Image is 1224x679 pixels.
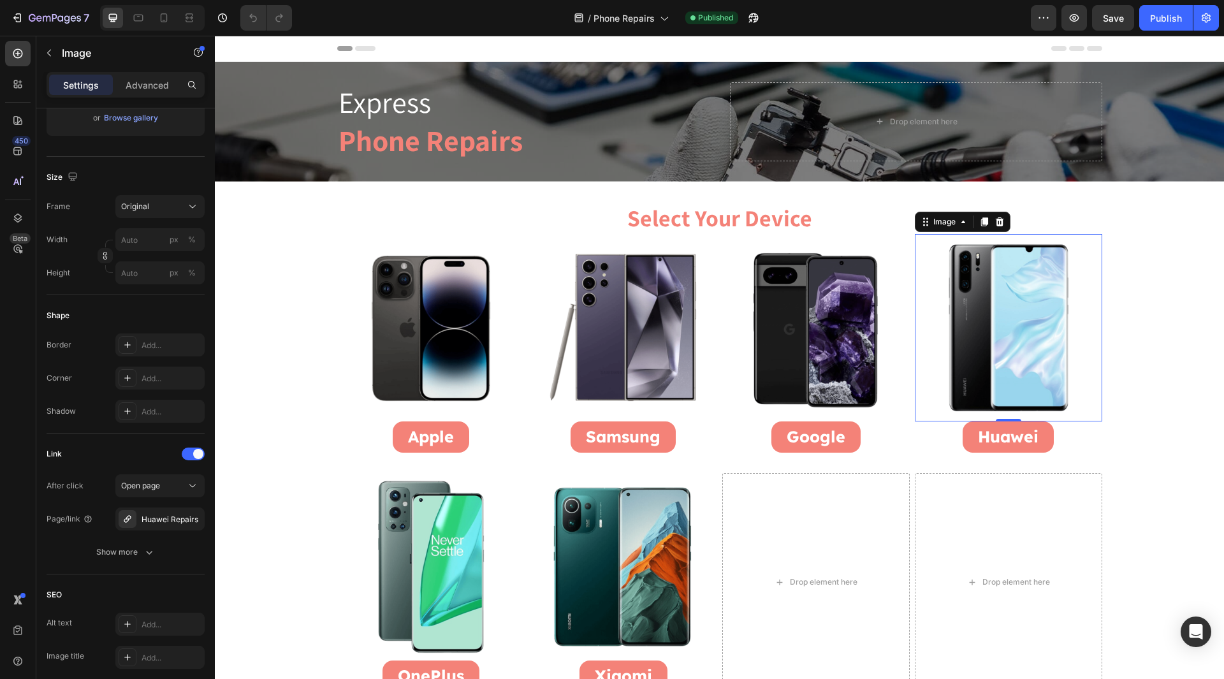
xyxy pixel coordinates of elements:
div: Corner [47,372,72,384]
div: 450 [12,136,31,146]
div: Alt text [47,617,72,629]
button: Open page [115,474,205,497]
button: px [184,232,200,247]
button: % [166,232,182,247]
div: Publish [1150,11,1182,25]
div: Size [47,169,80,186]
div: Drop element here [675,81,743,91]
input: px% [115,261,205,284]
a: Google [557,386,646,417]
img: 497438306892514440-4491c69f-62fd-4301-9a8d-3c9c336c5482.png [122,437,310,625]
p: Image [62,45,170,61]
button: Show more [47,541,205,564]
div: Drop element here [768,541,835,551]
div: Beta [10,233,31,244]
p: Google [572,391,630,412]
div: Add... [142,406,201,418]
button: % [166,265,182,281]
a: OnePlus [168,625,265,656]
p: Samsung [371,391,446,412]
p: Huawei [763,391,824,412]
button: Save [1092,5,1134,31]
span: Open page [121,481,160,490]
iframe: Design area [215,36,1224,679]
input: px% [115,228,205,251]
div: Add... [142,340,201,351]
div: Add... [142,373,201,384]
div: % [188,234,196,245]
label: Frame [47,201,70,212]
img: 497438306892514440-d77a055f-22f7-4400-b69d-6ff3214628cd.png [507,198,695,386]
p: Xiaomi [380,630,437,651]
p: OnePlus [183,630,249,651]
span: or [93,110,101,126]
div: px [170,234,178,245]
button: Original [115,195,205,218]
div: Undo/Redo [240,5,292,31]
label: Width [47,234,68,245]
a: Huawei [748,386,839,417]
span: Phone Repairs [594,11,655,25]
span: Select Your Device [412,167,597,197]
img: 497438306892514440-833d9986-41e7-4bec-ac1b-15f83f03718a.png [700,198,887,386]
p: Settings [63,78,99,92]
div: Browse gallery [104,112,158,124]
img: 497438306892514440-fcf9b3f7-f9a1-4a5c-a177-07c61f2478a4.png [315,198,502,386]
div: Border [47,339,71,351]
p: Advanced [126,78,169,92]
div: Page/link [47,513,93,525]
div: Link [47,448,62,460]
span: / [588,11,591,25]
div: % [188,267,196,279]
div: SEO [47,589,62,601]
button: Browse gallery [103,112,159,124]
a: Samsung [356,386,461,417]
button: 7 [5,5,95,31]
button: px [184,265,200,281]
span: Original [121,201,149,212]
div: Drop element here [575,541,643,551]
div: Image title [47,650,84,662]
button: Publish [1139,5,1193,31]
img: 497438306892514440-663519a3-f313-46d9-b833-54b7699c6f5d.png [315,437,502,625]
label: Height [47,267,70,279]
p: Apple [193,391,239,412]
div: Add... [142,652,201,664]
div: After click [47,480,84,492]
img: 497438306892514440-641d69e3-a91d-4b70-8f08-be0a530f51df.png [122,198,310,386]
div: Add... [142,619,201,631]
div: Show more [96,546,156,559]
div: Image [716,180,743,192]
div: Huawei Repairs [142,514,201,525]
span: Save [1103,13,1124,24]
div: Open Intercom Messenger [1181,617,1211,647]
div: Shape [47,310,69,321]
a: Xiaomi [365,625,453,656]
a: Apple [178,386,254,417]
div: px [170,267,178,279]
div: Shadow [47,405,76,417]
p: 7 [84,10,89,26]
span: Published [698,12,733,24]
